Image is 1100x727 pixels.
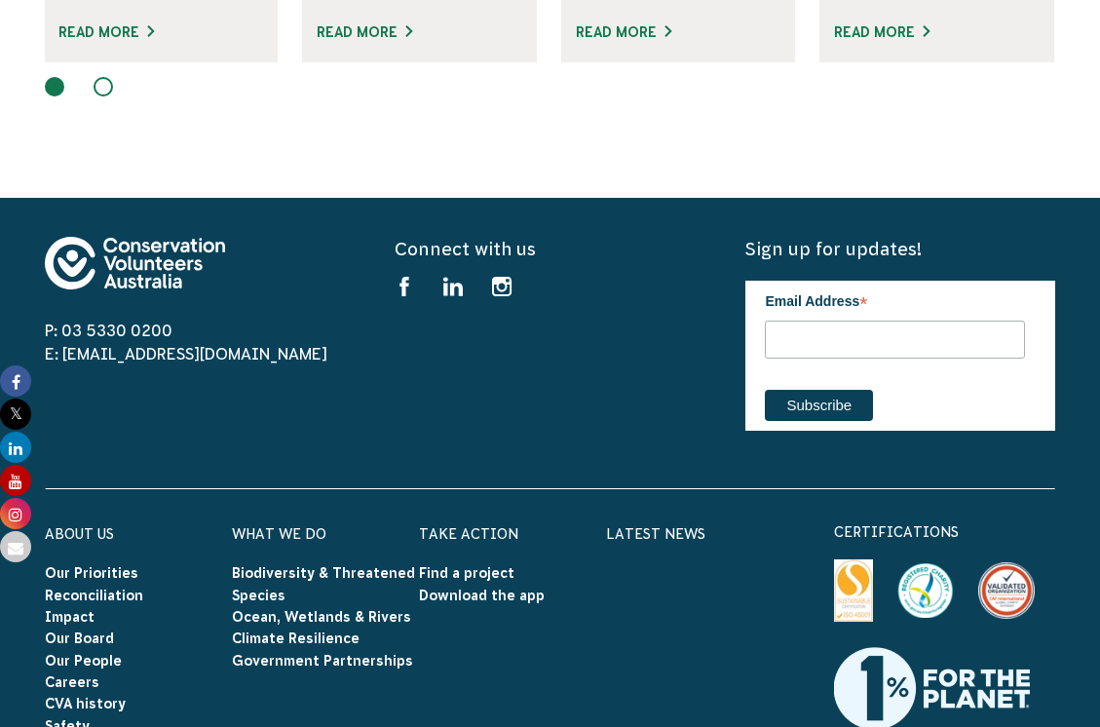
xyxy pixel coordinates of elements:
[45,631,114,646] a: Our Board
[317,24,412,40] a: Read More
[765,281,1025,318] label: Email Address
[834,520,1056,544] p: certifications
[834,24,929,40] a: Read More
[232,631,360,646] a: Climate Resilience
[45,526,114,542] a: About Us
[45,674,99,690] a: Careers
[45,609,95,625] a: Impact
[232,526,326,542] a: What We Do
[419,526,518,542] a: Take Action
[232,565,415,602] a: Biodiversity & Threatened Species
[395,237,704,261] h5: Connect with us
[45,322,172,339] a: P: 03 5330 0200
[45,588,143,603] a: Reconciliation
[745,237,1055,261] h5: Sign up for updates!
[45,696,126,711] a: CVA history
[45,345,327,363] a: E: [EMAIL_ADDRESS][DOMAIN_NAME]
[232,609,411,625] a: Ocean, Wetlands & Rivers
[419,565,514,581] a: Find a project
[606,526,705,542] a: Latest News
[58,24,154,40] a: Read More
[419,588,545,603] a: Download the app
[45,565,138,581] a: Our Priorities
[232,653,413,669] a: Government Partnerships
[576,24,671,40] a: Read More
[765,390,873,421] input: Subscribe
[45,653,122,669] a: Our People
[45,237,225,289] img: logo-footer.svg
